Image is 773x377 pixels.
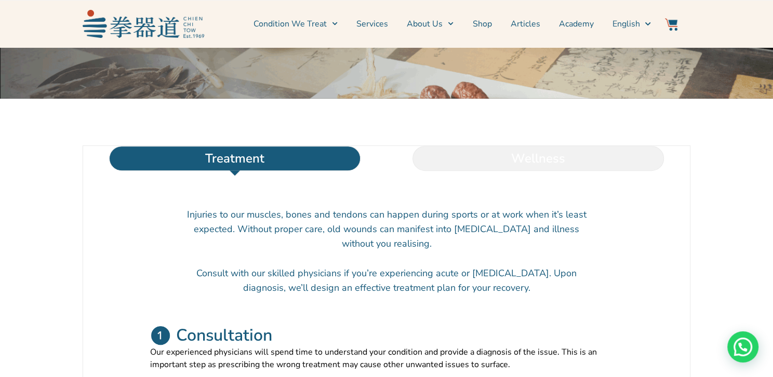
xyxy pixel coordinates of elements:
[665,18,677,31] img: Website Icon-03
[356,11,388,37] a: Services
[472,11,491,37] a: Shop
[407,11,454,37] a: About Us
[150,346,623,371] p: Our experienced physicians will spend time to understand your condition and provide a diagnosis o...
[612,11,650,37] a: English
[186,207,587,251] p: Injuries to our muscles, bones and tendons can happen during sports or at work when it’s least ex...
[186,266,587,295] p: Consult with our skilled physicians if you’re experiencing acute or [MEDICAL_DATA]. Upon diagnosi...
[558,11,593,37] a: Academy
[612,18,639,30] span: English
[209,11,651,37] nav: Menu
[510,11,540,37] a: Articles
[254,11,338,37] a: Condition We Treat
[176,325,272,346] h2: Consultation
